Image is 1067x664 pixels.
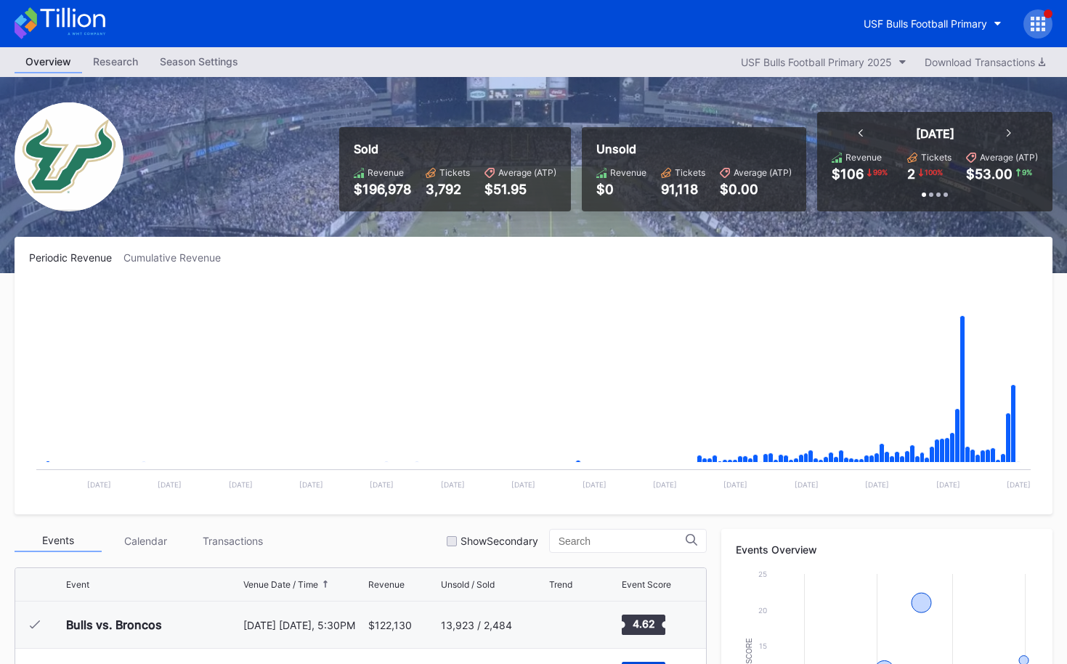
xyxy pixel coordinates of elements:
[29,282,1038,500] svg: Chart title
[229,480,253,489] text: [DATE]
[916,126,954,141] div: [DATE]
[966,166,1013,182] div: $53.00
[921,152,952,163] div: Tickets
[559,535,686,547] input: Search
[720,182,792,197] div: $0.00
[66,579,89,590] div: Event
[149,51,249,72] div: Season Settings
[29,251,123,264] div: Periodic Revenue
[441,579,495,590] div: Unsold / Sold
[596,142,792,156] div: Unsold
[15,102,123,211] img: USF_Bulls_Football_Primary.png
[936,480,960,489] text: [DATE]
[549,579,572,590] div: Trend
[87,480,111,489] text: [DATE]
[426,182,470,197] div: 3,792
[441,480,465,489] text: [DATE]
[441,619,512,631] div: 13,923 / 2,484
[653,480,677,489] text: [DATE]
[736,543,1038,556] div: Events Overview
[1021,166,1034,178] div: 9 %
[368,579,405,590] div: Revenue
[723,480,747,489] text: [DATE]
[158,480,182,489] text: [DATE]
[795,480,819,489] text: [DATE]
[758,606,767,615] text: 20
[907,166,915,182] div: 2
[484,182,556,197] div: $51.95
[243,619,365,631] div: [DATE] [DATE], 5:30PM
[102,530,189,552] div: Calendar
[511,480,535,489] text: [DATE]
[923,166,944,178] div: 100 %
[872,166,889,178] div: 99 %
[461,535,538,547] div: Show Secondary
[370,480,394,489] text: [DATE]
[354,142,556,156] div: Sold
[299,480,323,489] text: [DATE]
[149,51,249,73] a: Season Settings
[243,579,318,590] div: Venue Date / Time
[439,167,470,178] div: Tickets
[368,619,412,631] div: $122,130
[82,51,149,72] div: Research
[583,480,606,489] text: [DATE]
[622,579,671,590] div: Event Score
[864,17,987,30] div: USF Bulls Football Primary
[853,10,1013,37] button: USF Bulls Football Primary
[865,480,889,489] text: [DATE]
[758,570,767,578] text: 25
[633,618,655,630] text: 4.62
[759,641,767,650] text: 15
[741,56,892,68] div: USF Bulls Football Primary 2025
[66,618,162,632] div: Bulls vs. Broncos
[498,167,556,178] div: Average (ATP)
[675,167,705,178] div: Tickets
[734,52,914,72] button: USF Bulls Football Primary 2025
[123,251,232,264] div: Cumulative Revenue
[1007,480,1031,489] text: [DATE]
[15,51,82,73] a: Overview
[15,530,102,552] div: Events
[917,52,1052,72] button: Download Transactions
[596,182,646,197] div: $0
[845,152,882,163] div: Revenue
[368,167,404,178] div: Revenue
[925,56,1045,68] div: Download Transactions
[189,530,276,552] div: Transactions
[832,166,864,182] div: $106
[734,167,792,178] div: Average (ATP)
[549,607,593,643] svg: Chart title
[354,182,411,197] div: $196,978
[82,51,149,73] a: Research
[610,167,646,178] div: Revenue
[980,152,1038,163] div: Average (ATP)
[661,182,705,197] div: 91,118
